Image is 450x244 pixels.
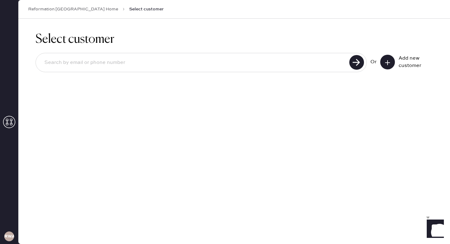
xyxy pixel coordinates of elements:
[39,56,347,70] input: Search by email or phone number
[129,6,164,12] span: Select customer
[370,58,377,66] div: Or
[4,234,14,238] h3: RWA
[36,32,433,47] h1: Select customer
[28,6,118,12] a: Reformation [GEOGRAPHIC_DATA] Home
[399,55,429,69] div: Add new customer
[421,216,447,243] iframe: Front Chat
